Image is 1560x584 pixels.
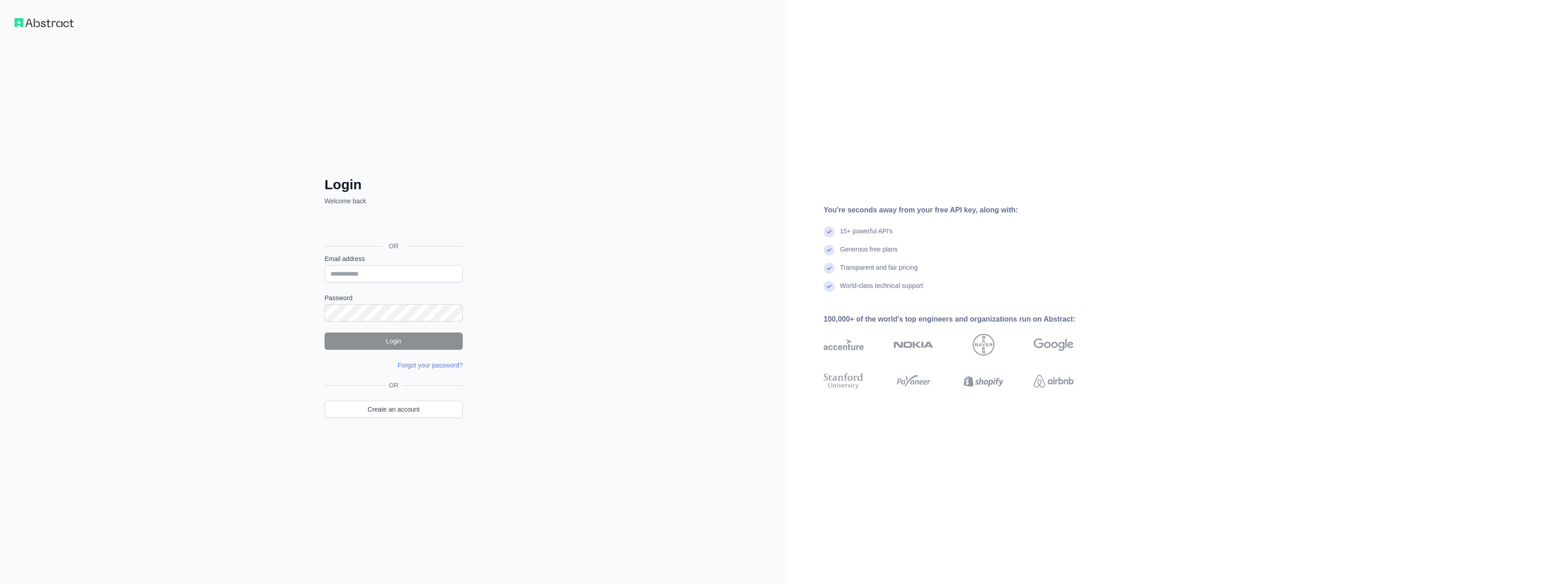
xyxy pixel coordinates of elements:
[382,242,406,251] span: OR
[824,245,835,256] img: check mark
[325,293,463,302] label: Password
[840,263,918,281] div: Transparent and fair pricing
[840,245,898,263] div: Generous free plans
[325,332,463,350] button: Login
[824,281,835,292] img: check mark
[824,371,864,391] img: stanford university
[325,176,463,193] h2: Login
[824,334,864,356] img: accenture
[398,362,463,369] a: Forgot your password?
[824,314,1103,325] div: 100,000+ of the world's top engineers and organizations run on Abstract:
[320,216,465,236] iframe: Sign in with Google Button
[325,401,463,418] a: Create an account
[15,18,74,27] img: Workflow
[325,254,463,263] label: Email address
[973,334,995,356] img: bayer
[964,371,1004,391] img: shopify
[840,281,923,299] div: World-class technical support
[325,196,463,206] p: Welcome back
[824,263,835,274] img: check mark
[824,227,835,237] img: check mark
[894,334,934,356] img: nokia
[1034,334,1074,356] img: google
[1034,371,1074,391] img: airbnb
[385,381,402,390] span: OR
[894,371,934,391] img: payoneer
[824,205,1103,216] div: You're seconds away from your free API key, along with:
[840,227,893,245] div: 15+ powerful API's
